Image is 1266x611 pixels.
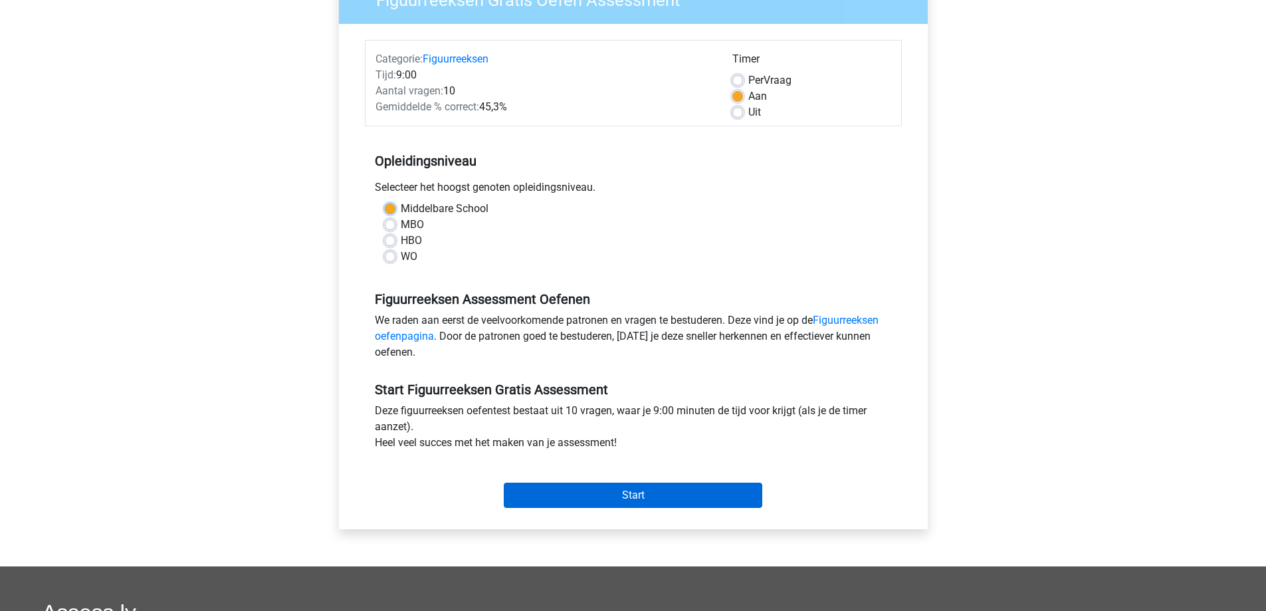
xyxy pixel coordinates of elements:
[375,68,396,81] span: Tijd:
[401,201,488,217] label: Middelbare School
[365,180,902,201] div: Selecteer het hoogst genoten opleidingsniveau.
[375,100,479,113] span: Gemiddelde % correct:
[366,83,722,99] div: 10
[375,84,443,97] span: Aantal vragen:
[375,291,892,307] h5: Figuurreeksen Assessment Oefenen
[401,217,424,233] label: MBO
[375,148,892,174] h5: Opleidingsniveau
[748,104,761,120] label: Uit
[365,312,902,366] div: We raden aan eerst de veelvoorkomende patronen en vragen te bestuderen. Deze vind je op de . Door...
[504,483,762,508] input: Start
[748,74,764,86] span: Per
[401,233,422,249] label: HBO
[375,382,892,398] h5: Start Figuurreeksen Gratis Assessment
[748,88,767,104] label: Aan
[748,72,791,88] label: Vraag
[732,51,891,72] div: Timer
[365,403,902,456] div: Deze figuurreeksen oefentest bestaat uit 10 vragen, waar je 9:00 minuten de tijd voor krijgt (als...
[375,53,423,65] span: Categorie:
[401,249,417,265] label: WO
[366,67,722,83] div: 9:00
[423,53,488,65] a: Figuurreeksen
[366,99,722,115] div: 45,3%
